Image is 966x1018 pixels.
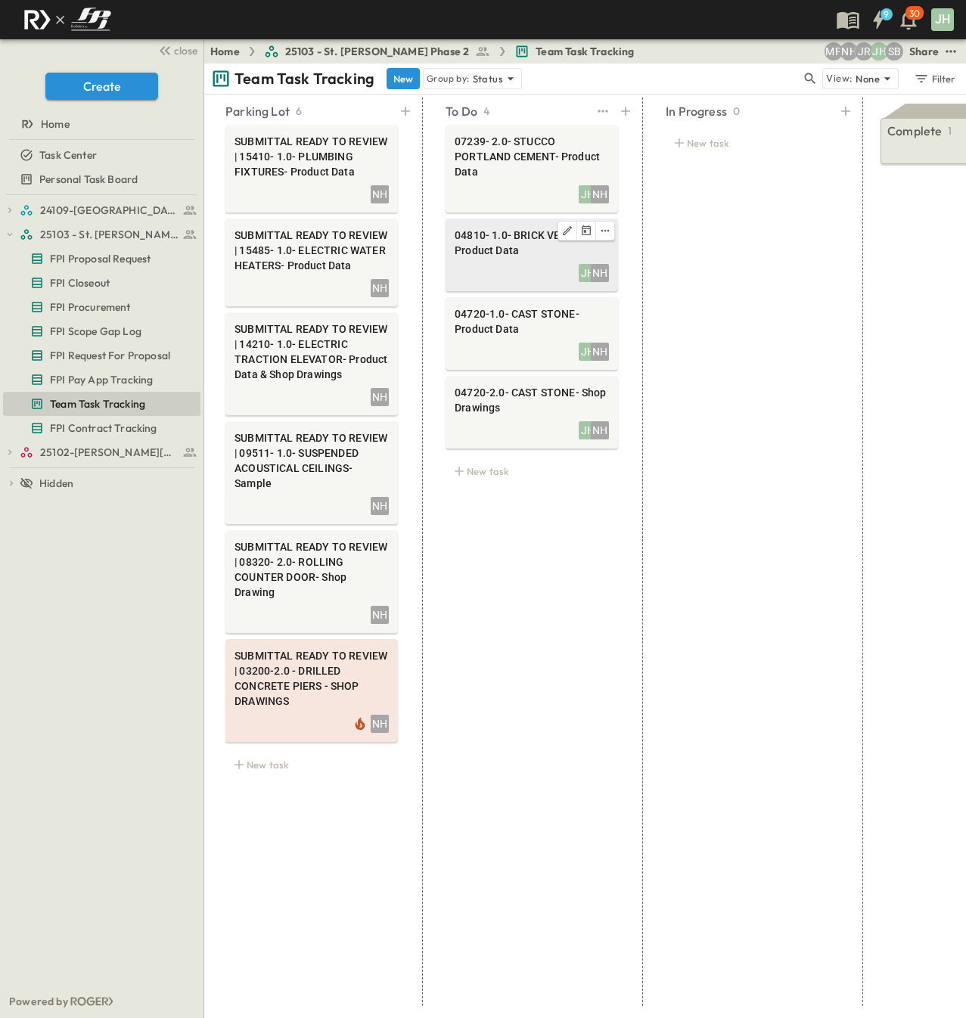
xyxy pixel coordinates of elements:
[579,185,597,203] div: JH
[285,44,470,59] span: 25103 - St. [PERSON_NAME] Phase 2
[210,44,240,59] a: Home
[3,321,197,342] a: FPI Scope Gap Log
[371,715,389,733] div: NH
[210,44,643,59] nav: breadcrumbs
[371,185,389,203] div: NH
[455,385,609,415] span: 04720-2.0- CAST STONE- Shop Drawings
[50,372,153,387] span: FPI Pay App Tracking
[427,71,470,86] p: Group by:
[225,125,398,213] div: SUBMITTAL READY TO REVIEW | 15410- 1.0- PLUMBING FIXTURES- Product DataNH
[591,185,609,203] div: NH
[225,312,398,415] div: SUBMITTAL READY TO REVIEW | 14210- 1.0- ELECTRIC TRACTION ELEVATOR- Product Data & Shop DrawingsNH
[446,376,618,448] div: 04720-2.0- CAST STONE- Shop DrawingsJHNH
[3,113,197,135] a: Home
[371,606,389,624] div: NH
[3,345,197,366] a: FPI Request For Proposal
[591,421,609,439] div: NH
[930,7,955,33] button: JH
[225,754,398,775] div: New task
[3,144,197,166] a: Task Center
[596,222,614,240] button: edit
[909,8,920,20] p: 30
[536,44,634,59] span: Team Task Tracking
[3,296,197,318] a: FPI Procurement
[45,73,158,100] button: Create
[39,147,97,163] span: Task Center
[455,306,609,337] span: 04720-1.0- CAST STONE- Product Data
[3,248,197,269] a: FPI Proposal Request
[235,134,389,179] span: SUBMITTAL READY TO REVIEW | 15410- 1.0- PLUMBING FIXTURES- Product Data
[948,123,952,138] p: 1
[225,102,290,120] p: Parking Lot
[3,416,200,440] div: FPI Contract Trackingtest
[733,104,740,119] p: 0
[235,321,389,382] span: SUBMITTAL READY TO REVIEW | 14210- 1.0- ELECTRIC TRACTION ELEVATOR- Product Data & Shop Drawings
[20,200,197,221] a: 24109-St. Teresa of Calcutta Parish Hall
[666,132,838,154] div: New task
[826,70,853,87] p: View:
[3,222,200,247] div: 25103 - St. [PERSON_NAME] Phase 2test
[264,44,491,59] a: 25103 - St. [PERSON_NAME] Phase 2
[40,445,179,460] span: 25102-Christ The Redeemer Anglican Church
[371,279,389,297] div: NH
[174,43,197,58] span: close
[909,44,939,59] div: Share
[225,421,398,524] div: SUBMITTAL READY TO REVIEW | 09511- 1.0- SUSPENDED ACOUSTICAL CEILINGS- SampleNH
[20,224,197,245] a: 25103 - St. [PERSON_NAME] Phase 2
[840,42,858,61] div: Nila Hutcheson (nhutcheson@fpibuilders.com)
[371,388,389,406] div: NH
[825,42,843,61] div: Monica Pruteanu (mpruteanu@fpibuilders.com)
[908,68,960,89] button: Filter
[235,430,389,491] span: SUBMITTAL READY TO REVIEW | 09511- 1.0- SUSPENDED ACOUSTICAL CEILINGS- Sample
[446,125,618,213] div: 07239- 2.0- STUCCO PORTLAND CEMENT- Product DataJHNH
[235,68,374,89] p: Team Task Tracking
[50,421,157,436] span: FPI Contract Tracking
[50,348,170,363] span: FPI Request For Proposal
[3,392,200,416] div: Team Task Trackingtest
[446,219,618,291] div: EditTracking Date Menuedit04810- 1.0- BRICK VENEER- Product DataJHNH
[3,271,200,295] div: FPI Closeouttest
[3,368,200,392] div: FPI Pay App Trackingtest
[870,42,888,61] div: Jose Hurtado (jhurtado@fpibuilders.com)
[39,172,138,187] span: Personal Task Board
[3,417,197,439] a: FPI Contract Tracking
[942,42,960,61] button: test
[3,198,200,222] div: 24109-St. Teresa of Calcutta Parish Halltest
[20,442,197,463] a: 25102-Christ The Redeemer Anglican Church
[473,71,503,86] p: Status
[455,228,609,258] span: 04810- 1.0- BRICK VENEER- Product Data
[225,219,398,306] div: SUBMITTAL READY TO REVIEW | 15485- 1.0- ELECTRIC WATER HEATERS- Product DataNH
[3,343,200,368] div: FPI Request For Proposaltest
[3,295,200,319] div: FPI Procurementtest
[579,343,597,361] div: JH
[371,497,389,515] div: NH
[591,264,609,282] div: NH
[514,44,634,59] a: Team Task Tracking
[152,39,200,61] button: close
[40,227,179,242] span: 25103 - St. [PERSON_NAME] Phase 2
[50,275,110,290] span: FPI Closeout
[3,440,200,464] div: 25102-Christ The Redeemer Anglican Churchtest
[446,461,618,482] div: New task
[884,8,889,20] h6: 9
[50,251,151,266] span: FPI Proposal Request
[579,264,597,282] div: JH
[594,101,612,122] button: test
[296,104,302,119] p: 6
[885,42,903,61] div: Sterling Barnett (sterling@fpibuilders.com)
[446,297,618,370] div: 04720-1.0- CAST STONE- Product DataJHNH
[235,228,389,273] span: SUBMITTAL READY TO REVIEW | 15485- 1.0- ELECTRIC WATER HEATERS- Product Data
[41,116,70,132] span: Home
[3,169,197,190] a: Personal Task Board
[39,476,73,491] span: Hidden
[3,319,200,343] div: FPI Scope Gap Logtest
[666,102,727,120] p: In Progress
[50,300,131,315] span: FPI Procurement
[235,648,389,709] span: SUBMITTAL READY TO REVIEW | 03200-2.0 - DRILLED CONCRETE PIERS - SHOP DRAWINGS
[455,134,609,179] span: 07239- 2.0- STUCCO PORTLAND CEMENT- Product Data
[225,639,398,742] div: SUBMITTAL READY TO REVIEW | 03200-2.0 - DRILLED CONCRETE PIERS - SHOP DRAWINGSNH
[3,272,197,293] a: FPI Closeout
[855,42,873,61] div: Jayden Ramirez (jramirez@fpibuilders.com)
[887,122,942,140] p: Complete
[50,396,145,411] span: Team Task Tracking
